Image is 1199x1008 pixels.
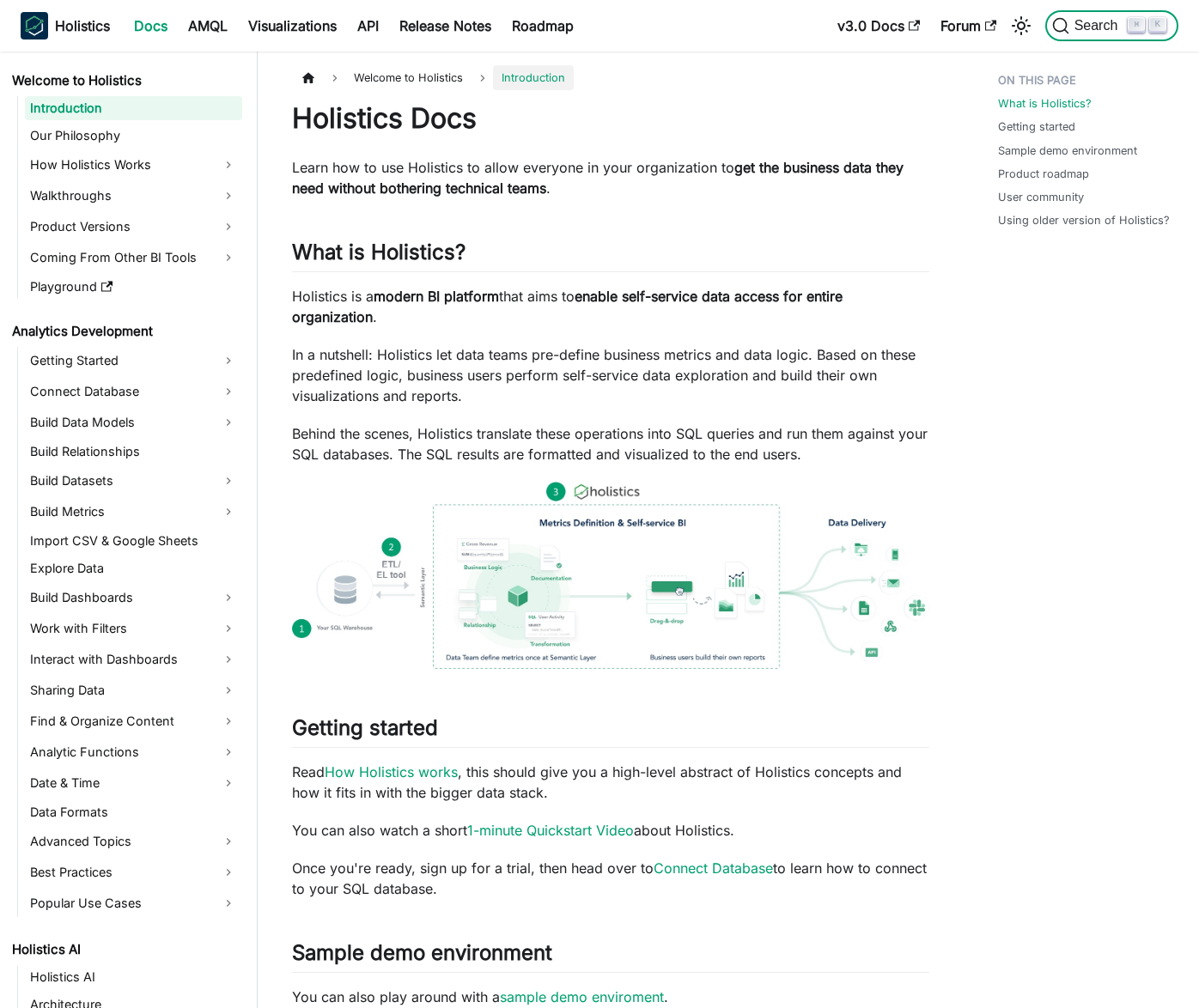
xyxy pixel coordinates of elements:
[347,12,389,39] a: API
[292,423,929,465] p: Behind the scenes, Holistics translate these operations into SQL queries and run them against you...
[292,858,929,899] p: Once you're ready, sign up for a trial, then head over to to learn how to connect to your SQL dat...
[292,820,929,841] p: You can also watch a short about Holistics.
[25,151,242,179] a: How Holistics Works
[25,965,242,989] a: Holistics AI
[292,762,929,803] p: Read , this should give you a high-level abstract of Holistics concepts and how it fits in with t...
[7,938,242,962] a: Holistics AI
[25,244,242,271] a: Coming From Other BI Tools
[25,182,242,209] a: Walkthroughs
[292,715,929,748] h2: Getting started
[998,95,1092,112] a: What is Holistics?
[389,12,502,39] a: Release Notes
[25,707,242,735] a: Find & Organize Content
[25,275,242,299] a: Playground
[930,12,1007,39] a: Forum
[1149,17,1166,33] kbd: K
[21,12,48,39] img: Holistics
[25,124,242,148] a: Our Philosophy
[25,213,242,240] a: Product Versions
[998,189,1084,205] a: User community
[25,556,242,580] a: Explore Data
[998,143,1137,159] a: Sample demo environment
[25,800,242,824] a: Data Formats
[25,738,242,766] a: Analytic Functions
[292,286,929,327] p: Holistics is a that aims to .
[998,118,1075,135] a: Getting started
[25,890,242,917] a: Popular Use Cases
[292,157,929,198] p: Learn how to use Holistics to allow everyone in your organization to .
[1069,18,1129,33] span: Search
[25,467,242,495] a: Build Datasets
[25,96,242,120] a: Introduction
[292,240,929,272] h2: What is Holistics?
[292,940,929,973] h2: Sample demo environment
[500,988,664,1005] a: sample demo enviroment
[1128,17,1145,33] kbd: ⌘
[55,15,110,36] b: Holistics
[827,12,930,39] a: v3.0 Docs
[25,347,242,374] a: Getting Started
[7,319,242,343] a: Analytics Development
[467,822,634,839] a: 1-minute Quickstart Video
[292,65,325,90] a: Home page
[25,440,242,464] a: Build Relationships
[325,763,458,780] a: How Holistics works
[21,12,110,39] a: HolisticsHolistics
[374,288,499,305] strong: modern BI platform
[493,65,574,90] span: Introduction
[998,166,1089,182] a: Product roadmap
[292,482,929,668] img: How Holistics fits in your Data Stack
[292,344,929,406] p: In a nutshell: Holistics let data teams pre-define business metrics and data logic. Based on thes...
[178,12,238,39] a: AMQL
[238,12,347,39] a: Visualizations
[1007,12,1035,39] button: Switch between dark and light mode (currently light mode)
[25,584,242,611] a: Build Dashboards
[345,65,472,90] span: Welcome to Holistics
[998,212,1170,228] a: Using older version of Holistics?
[25,529,242,553] a: Import CSV & Google Sheets
[25,677,242,704] a: Sharing Data
[654,859,773,877] a: Connect Database
[25,828,242,855] a: Advanced Topics
[25,615,242,642] a: Work with Filters
[502,12,584,39] a: Roadmap
[25,409,242,436] a: Build Data Models
[292,987,929,1007] p: You can also play around with a .
[25,646,242,673] a: Interact with Dashboards
[124,12,178,39] a: Docs
[25,859,242,886] a: Best Practices
[292,65,929,90] nav: Breadcrumbs
[25,498,242,525] a: Build Metrics
[292,101,929,136] h1: Holistics Docs
[7,69,242,93] a: Welcome to Holistics
[25,378,242,405] a: Connect Database
[1045,10,1178,41] button: Search (Command+K)
[25,769,242,797] a: Date & Time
